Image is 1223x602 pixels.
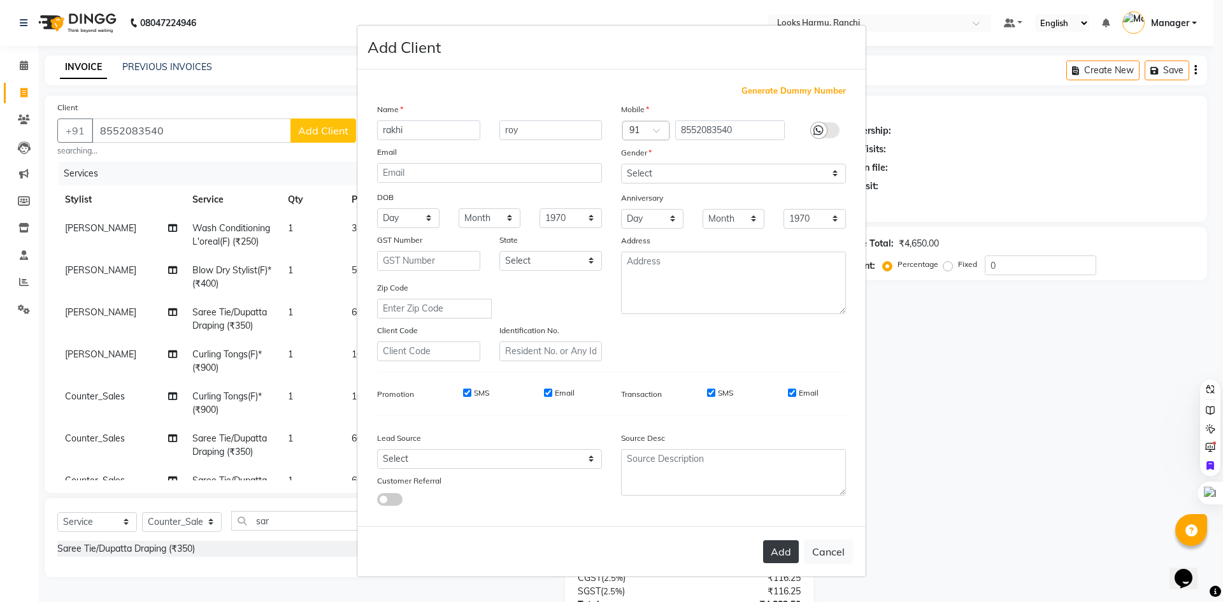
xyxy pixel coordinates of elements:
label: Promotion [377,389,414,400]
button: Add [763,540,799,563]
input: Email [377,163,602,183]
label: Source Desc [621,433,665,444]
input: Mobile [675,120,785,140]
label: Lead Source [377,433,421,444]
label: SMS [474,387,489,399]
span: Generate Dummy Number [741,85,846,97]
label: Transaction [621,389,662,400]
input: Last Name [499,120,603,140]
label: DOB [377,192,394,203]
input: Client Code [377,341,480,361]
input: Resident No. or Any Id [499,341,603,361]
label: Zip Code [377,282,408,294]
iframe: chat widget [1169,551,1210,589]
label: Email [377,147,397,158]
label: Address [621,235,650,247]
label: Gender [621,147,652,159]
h4: Add Client [368,36,441,59]
label: Email [555,387,575,399]
label: Email [799,387,819,399]
label: Customer Referral [377,475,441,487]
input: Enter Zip Code [377,299,492,319]
input: GST Number [377,251,480,271]
label: Anniversary [621,192,663,204]
label: GST Number [377,234,422,246]
label: Mobile [621,104,649,115]
label: Name [377,104,403,115]
label: Identification No. [499,325,559,336]
label: SMS [718,387,733,399]
input: First Name [377,120,480,140]
label: State [499,234,518,246]
label: Client Code [377,325,418,336]
button: Cancel [804,540,853,564]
